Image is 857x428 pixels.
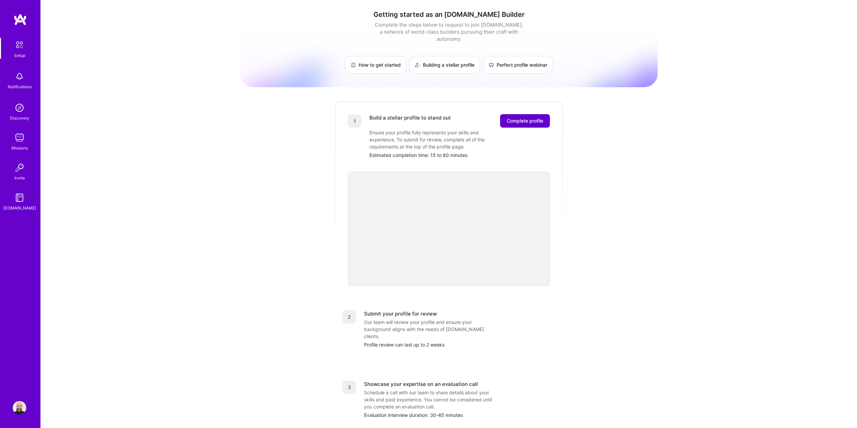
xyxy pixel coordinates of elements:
div: [DOMAIN_NAME] [3,204,36,211]
img: logo [13,13,27,26]
div: 1 [348,114,361,128]
img: Building a stellar profile [415,62,420,68]
h1: Getting started as an [DOMAIN_NAME] Builder [240,10,658,19]
div: Schedule a call with our team to share details about your skills and past experience. You cannot ... [364,389,499,410]
img: discovery [13,101,26,114]
div: 3 [342,381,356,394]
a: Perfect profile webinar [483,56,553,74]
a: User Avatar [11,401,28,415]
button: Complete profile [500,114,550,128]
div: Discovery [10,114,29,122]
img: How to get started [351,62,356,68]
div: Complete the steps below to request to join [DOMAIN_NAME], a network of world-class builders purs... [373,21,525,42]
div: Ensure your profile fully represents your skills and experience. To submit for review, complete a... [369,129,504,150]
div: Estimated completion time: 15 to 60 minutes [369,152,550,159]
div: Submit your profile for review [364,310,437,317]
span: Complete profile [507,118,543,124]
img: Perfect profile webinar [489,62,494,68]
div: Evaluation interview duration: 30-45 minutes [364,411,555,419]
div: Setup [14,52,25,59]
img: teamwork [13,131,26,144]
div: Profile review can last up to 2 weeks [364,341,555,348]
div: Our team will review your profile and ensure your background aligns with the needs of [DOMAIN_NAM... [364,319,499,340]
div: Missions [11,144,28,152]
div: Showcase your expertise on an evaluation call [364,381,478,388]
div: Build a stellar profile to stand out [369,114,451,128]
img: Invite [13,161,26,174]
div: Notifications [8,83,32,90]
div: Invite [14,174,25,182]
iframe: video [348,172,550,286]
img: setup [12,38,27,52]
img: bell [13,70,26,83]
a: How to get started [345,56,406,74]
div: 2 [342,310,356,324]
a: Building a stellar profile [409,56,480,74]
img: User Avatar [13,401,26,415]
img: guide book [13,191,26,204]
